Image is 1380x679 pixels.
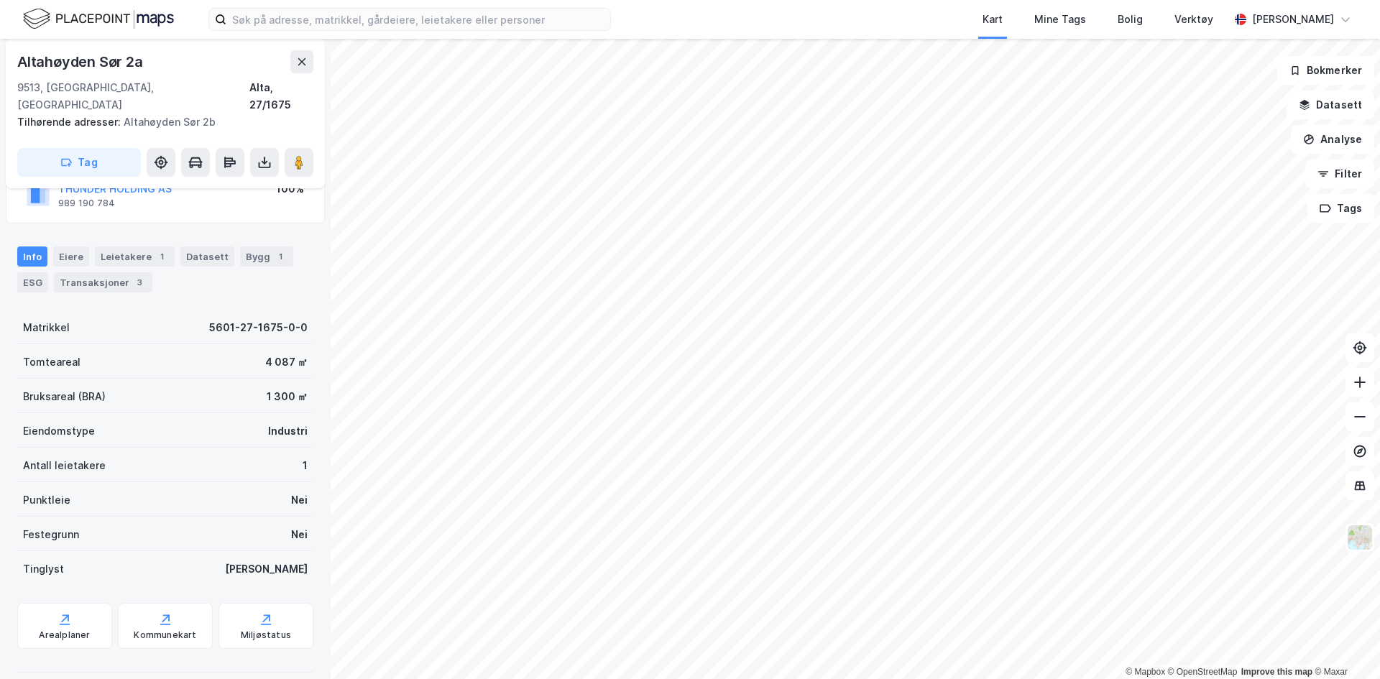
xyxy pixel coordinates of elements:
[1126,667,1165,677] a: Mapbox
[226,9,610,30] input: Søk på adresse, matrikkel, gårdeiere, leietakere eller personer
[291,526,308,543] div: Nei
[1307,194,1374,223] button: Tags
[240,246,293,267] div: Bygg
[23,354,80,371] div: Tomteareal
[132,275,147,290] div: 3
[23,319,70,336] div: Matrikkel
[1346,524,1374,551] img: Z
[23,526,79,543] div: Festegrunn
[17,79,249,114] div: 9513, [GEOGRAPHIC_DATA], [GEOGRAPHIC_DATA]
[17,148,141,177] button: Tag
[1308,610,1380,679] iframe: Chat Widget
[1277,56,1374,85] button: Bokmerker
[54,272,152,292] div: Transaksjoner
[1118,11,1143,28] div: Bolig
[265,354,308,371] div: 4 087 ㎡
[209,319,308,336] div: 5601-27-1675-0-0
[23,388,106,405] div: Bruksareal (BRA)
[983,11,1003,28] div: Kart
[1291,125,1374,154] button: Analyse
[1168,667,1238,677] a: OpenStreetMap
[95,246,175,267] div: Leietakere
[241,629,291,641] div: Miljøstatus
[17,50,146,73] div: Altahøyden Sør 2a
[39,629,90,641] div: Arealplaner
[17,272,48,292] div: ESG
[1241,667,1312,677] a: Improve this map
[23,6,174,32] img: logo.f888ab2527a4732fd821a326f86c7f29.svg
[249,79,313,114] div: Alta, 27/1675
[134,629,196,641] div: Kommunekart
[1308,610,1380,679] div: Kontrollprogram for chat
[225,560,308,578] div: [PERSON_NAME]
[303,457,308,474] div: 1
[1174,11,1213,28] div: Verktøy
[17,246,47,267] div: Info
[1305,160,1374,188] button: Filter
[17,116,124,128] span: Tilhørende adresser:
[267,388,308,405] div: 1 300 ㎡
[23,422,95,440] div: Eiendomstype
[53,246,89,267] div: Eiere
[1252,11,1334,28] div: [PERSON_NAME]
[291,491,308,509] div: Nei
[23,457,106,474] div: Antall leietakere
[23,560,64,578] div: Tinglyst
[1287,91,1374,119] button: Datasett
[276,180,304,198] div: 100%
[23,491,70,509] div: Punktleie
[155,249,169,264] div: 1
[1034,11,1086,28] div: Mine Tags
[17,114,302,131] div: Altahøyden Sør 2b
[273,249,287,264] div: 1
[58,198,115,209] div: 989 190 784
[180,246,234,267] div: Datasett
[268,422,308,440] div: Industri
